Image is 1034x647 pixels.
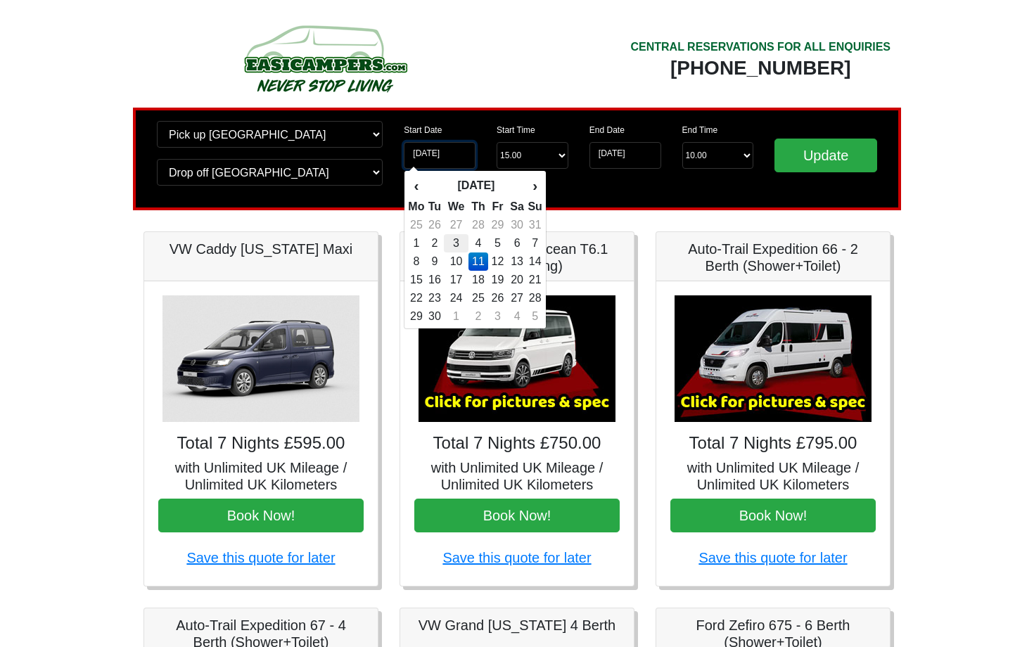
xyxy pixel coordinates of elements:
td: 3 [488,307,507,326]
td: 15 [407,271,425,289]
td: 22 [407,289,425,307]
td: 27 [444,216,468,234]
img: Auto-Trail Expedition 66 - 2 Berth (Shower+Toilet) [675,295,872,422]
td: 19 [488,271,507,289]
td: 29 [407,307,425,326]
td: 10 [444,252,468,271]
input: Return Date [589,142,661,169]
td: 14 [527,252,542,271]
h4: Total 7 Nights £750.00 [414,433,620,454]
h5: Auto-Trail Expedition 66 - 2 Berth (Shower+Toilet) [670,241,876,274]
td: 30 [425,307,444,326]
td: 16 [425,271,444,289]
th: Sa [507,198,528,216]
td: 28 [527,289,542,307]
td: 26 [425,216,444,234]
td: 24 [444,289,468,307]
td: 1 [444,307,468,326]
td: 28 [468,216,489,234]
td: 17 [444,271,468,289]
img: VW California Ocean T6.1 (Auto, Awning) [419,295,615,422]
th: ‹ [407,174,425,198]
h5: with Unlimited UK Mileage / Unlimited UK Kilometers [414,459,620,493]
th: › [527,174,542,198]
th: We [444,198,468,216]
h5: VW Caddy [US_STATE] Maxi [158,241,364,257]
h4: Total 7 Nights £795.00 [670,433,876,454]
td: 5 [488,234,507,252]
label: End Date [589,124,625,136]
td: 7 [527,234,542,252]
td: 5 [527,307,542,326]
td: 9 [425,252,444,271]
input: Start Date [404,142,475,169]
td: 4 [468,234,489,252]
label: Start Date [404,124,442,136]
h4: Total 7 Nights £595.00 [158,433,364,454]
td: 30 [507,216,528,234]
td: 8 [407,252,425,271]
td: 26 [488,289,507,307]
td: 20 [507,271,528,289]
a: Save this quote for later [186,550,335,565]
a: Save this quote for later [698,550,847,565]
button: Book Now! [158,499,364,532]
input: Update [774,139,877,172]
td: 6 [507,234,528,252]
img: VW Caddy California Maxi [162,295,359,422]
td: 29 [488,216,507,234]
td: 12 [488,252,507,271]
div: CENTRAL RESERVATIONS FOR ALL ENQUIRIES [630,39,891,56]
td: 3 [444,234,468,252]
td: 25 [468,289,489,307]
th: Mo [407,198,425,216]
div: [PHONE_NUMBER] [630,56,891,81]
td: 2 [425,234,444,252]
td: 23 [425,289,444,307]
button: Book Now! [670,499,876,532]
label: End Time [682,124,718,136]
td: 31 [527,216,542,234]
td: 27 [507,289,528,307]
th: Su [527,198,542,216]
h5: VW Grand [US_STATE] 4 Berth [414,617,620,634]
td: 4 [507,307,528,326]
td: 11 [468,252,489,271]
h5: with Unlimited UK Mileage / Unlimited UK Kilometers [670,459,876,493]
h5: with Unlimited UK Mileage / Unlimited UK Kilometers [158,459,364,493]
th: Th [468,198,489,216]
th: [DATE] [425,174,527,198]
a: Save this quote for later [442,550,591,565]
th: Tu [425,198,444,216]
td: 21 [527,271,542,289]
td: 25 [407,216,425,234]
td: 2 [468,307,489,326]
td: 18 [468,271,489,289]
th: Fr [488,198,507,216]
img: campers-checkout-logo.png [191,20,459,97]
td: 13 [507,252,528,271]
button: Book Now! [414,499,620,532]
td: 1 [407,234,425,252]
label: Start Time [497,124,535,136]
